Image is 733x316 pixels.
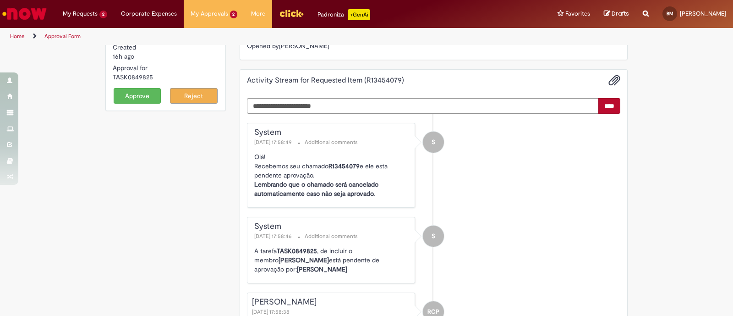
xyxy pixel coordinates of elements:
span: [DATE] 17:58:49 [254,139,294,146]
div: System [423,226,444,247]
span: My Approvals [191,9,228,18]
div: Padroniza [317,9,370,20]
div: System [254,128,410,137]
span: [DATE] 17:58:46 [254,233,294,240]
textarea: Type your message here... [247,98,599,114]
span: S [432,225,435,247]
div: [PERSON_NAME] [252,298,410,307]
small: Additional comments [305,233,358,240]
label: Opened by [247,41,279,50]
label: Created [113,43,136,52]
span: Drafts [612,9,629,18]
span: [PERSON_NAME] [680,10,726,17]
span: 16h ago [113,52,134,61]
b: R13454079 [328,162,360,170]
p: Olá! Recebemos seu chamado e ele esta pendente aprovação. [254,152,410,198]
span: My Requests [63,9,98,18]
span: 2 [99,11,107,18]
div: TASK0849825 [113,72,219,82]
small: Additional comments [305,139,358,146]
span: More [251,9,265,18]
a: Drafts [604,10,629,18]
span: S [432,131,435,153]
div: System [423,132,444,153]
button: Add attachments [608,74,620,86]
img: ServiceNow [1,5,48,23]
button: Reject [170,88,218,104]
span: BM [667,11,673,17]
div: System [254,222,410,231]
span: 2 [230,11,238,18]
img: click_logo_yellow_360x200.png [279,6,304,20]
a: Home [10,33,25,40]
b: [PERSON_NAME] [297,265,347,273]
time: 27/08/2025 17:58:47 [113,52,134,61]
span: [DATE] 17:58:38 [252,308,291,316]
div: [PERSON_NAME] [247,41,621,53]
a: Approval Form [44,33,81,40]
button: Approve [114,88,161,104]
p: +GenAi [348,9,370,20]
h2: Activity Stream for Requested Item (R13454079) Ticket history [247,77,404,85]
span: Favorites [565,9,590,18]
b: TASK0849825 [277,247,317,255]
b: [PERSON_NAME] [279,256,329,264]
p: A tarefa , de incluir o membro está pendente de aprovação por: [254,246,410,274]
ul: Page breadcrumbs [7,28,482,45]
label: Approval for [113,63,148,72]
span: Corporate Expenses [121,9,177,18]
div: 27/08/2025 17:58:47 [113,52,219,61]
b: Lembrando que o chamado será cancelado automaticamente caso não seja aprovado. [254,180,378,198]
